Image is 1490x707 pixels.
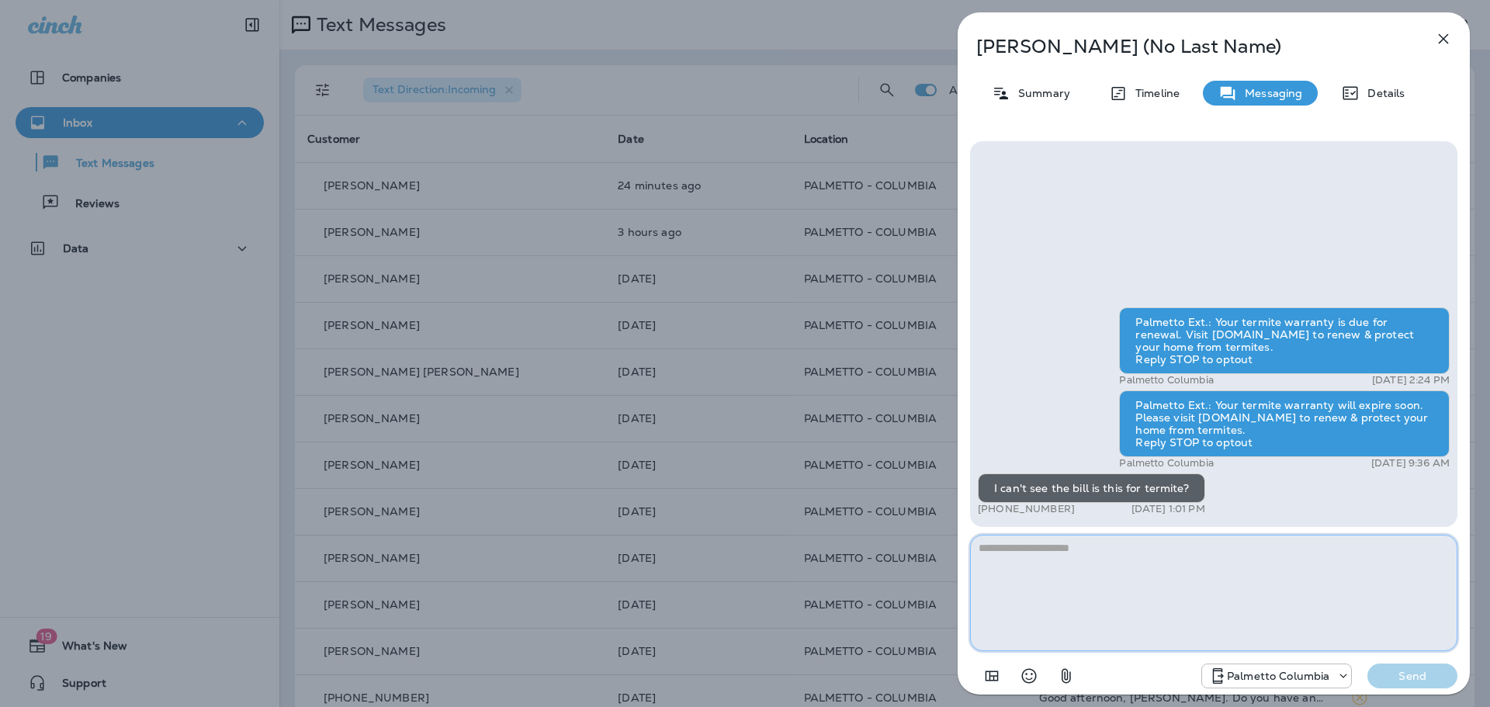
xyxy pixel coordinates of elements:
[1119,307,1450,374] div: Palmetto Ext.: Your termite warranty is due for renewal. Visit [DOMAIN_NAME] to renew & protect y...
[1119,374,1213,386] p: Palmetto Columbia
[976,660,1007,691] button: Add in a premade template
[1119,390,1450,457] div: Palmetto Ext.: Your termite warranty will expire soon. Please visit [DOMAIN_NAME] to renew & prot...
[1227,670,1329,682] p: Palmetto Columbia
[1010,87,1070,99] p: Summary
[1131,503,1205,515] p: [DATE] 1:01 PM
[1119,457,1213,470] p: Palmetto Columbia
[978,503,1075,515] p: [PHONE_NUMBER]
[1202,667,1351,685] div: +1 (803) 233-5290
[1128,87,1180,99] p: Timeline
[1372,374,1450,386] p: [DATE] 2:24 PM
[978,473,1205,503] div: I can't see the bill is this for termite?
[1237,87,1302,99] p: Messaging
[1371,457,1450,470] p: [DATE] 9:36 AM
[976,36,1400,57] p: [PERSON_NAME] (No Last Name)
[1014,660,1045,691] button: Select an emoji
[1360,87,1405,99] p: Details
